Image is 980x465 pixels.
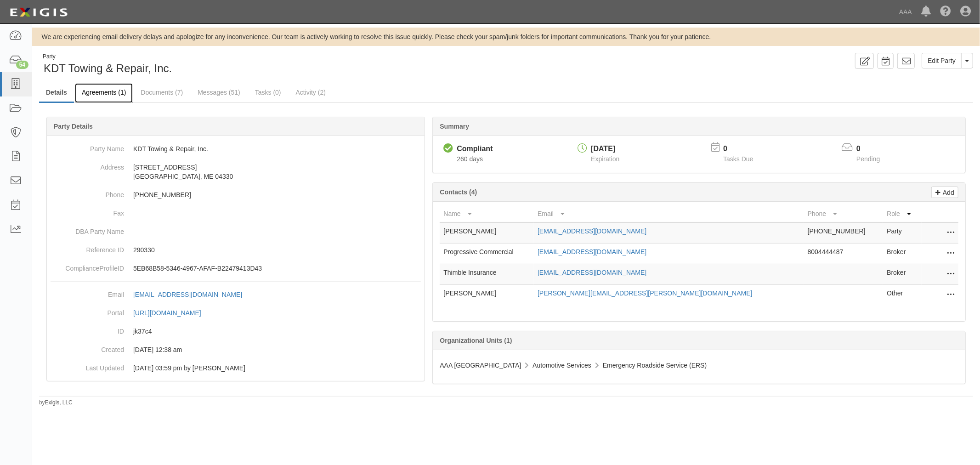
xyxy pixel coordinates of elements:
td: Broker [883,264,922,285]
td: Thimble Insurance [440,264,534,285]
a: Add [931,187,958,198]
b: Organizational Units (1) [440,337,512,344]
div: KDT Towing & Repair, Inc. [39,53,499,76]
dt: Party Name [51,140,124,153]
dt: Address [51,158,124,172]
span: Tasks Due [723,155,753,163]
td: [PERSON_NAME] [440,285,534,306]
b: Contacts (4) [440,188,477,196]
th: Name [440,205,534,222]
dd: [PHONE_NUMBER] [51,186,421,204]
a: Exigis, LLC [45,399,73,406]
td: [PHONE_NUMBER] [804,222,884,244]
b: Party Details [54,123,93,130]
a: [URL][DOMAIN_NAME] [133,309,211,317]
a: Details [39,83,74,103]
td: Other [883,285,922,306]
dt: Created [51,340,124,354]
td: [PERSON_NAME] [440,222,534,244]
p: 290330 [133,245,421,255]
a: [EMAIL_ADDRESS][DOMAIN_NAME] [538,227,646,235]
dt: Portal [51,304,124,318]
span: AAA [GEOGRAPHIC_DATA] [440,362,521,369]
div: We are experiencing email delivery delays and apologize for any inconvenience. Our team is active... [32,32,980,41]
a: Documents (7) [134,83,190,102]
span: Since 12/03/2024 [457,155,483,163]
div: Compliant [457,144,493,154]
dt: ComplianceProfileID [51,259,124,273]
span: Expiration [591,155,619,163]
th: Role [883,205,922,222]
p: 5EB68B58-5346-4967-AFAF-B22479413D43 [133,264,421,273]
a: AAA [895,3,917,21]
dt: Phone [51,186,124,199]
td: Progressive Commercial [440,244,534,264]
a: [PERSON_NAME][EMAIL_ADDRESS][PERSON_NAME][DOMAIN_NAME] [538,289,753,297]
a: Activity (2) [289,83,333,102]
span: Automotive Services [532,362,591,369]
i: Help Center - Complianz [940,6,951,17]
dd: KDT Towing & Repair, Inc. [51,140,421,158]
span: Pending [856,155,880,163]
small: by [39,399,73,407]
dt: DBA Party Name [51,222,124,236]
td: Party [883,222,922,244]
a: Edit Party [922,53,962,68]
p: Add [940,187,954,198]
span: Emergency Roadside Service (ERS) [603,362,707,369]
p: 0 [723,144,765,154]
a: Agreements (1) [75,83,133,103]
a: Messages (51) [191,83,247,102]
div: Party [43,53,172,61]
dd: 03/10/2023 12:38 am [51,340,421,359]
dd: [STREET_ADDRESS] [GEOGRAPHIC_DATA], ME 04330 [51,158,421,186]
a: Tasks (0) [248,83,288,102]
td: 8004444487 [804,244,884,264]
dt: Last Updated [51,359,124,373]
td: Broker [883,244,922,264]
a: [EMAIL_ADDRESS][DOMAIN_NAME] [538,269,646,276]
div: [DATE] [591,144,619,154]
p: 0 [856,144,891,154]
dd: jk37c4 [51,322,421,340]
b: Summary [440,123,469,130]
dt: Reference ID [51,241,124,255]
img: logo-5460c22ac91f19d4615b14bd174203de0afe785f0fc80cf4dbbc73dc1793850b.png [7,4,70,21]
dd: 11/26/2024 03:59 pm by Benjamin Tully [51,359,421,377]
dt: Email [51,285,124,299]
span: KDT Towing & Repair, Inc. [44,62,172,74]
div: [EMAIL_ADDRESS][DOMAIN_NAME] [133,290,242,299]
dt: ID [51,322,124,336]
a: [EMAIL_ADDRESS][DOMAIN_NAME] [538,248,646,255]
div: 54 [16,61,28,69]
dt: Fax [51,204,124,218]
th: Phone [804,205,884,222]
th: Email [534,205,804,222]
a: [EMAIL_ADDRESS][DOMAIN_NAME] [133,291,252,298]
i: Compliant [443,144,453,153]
